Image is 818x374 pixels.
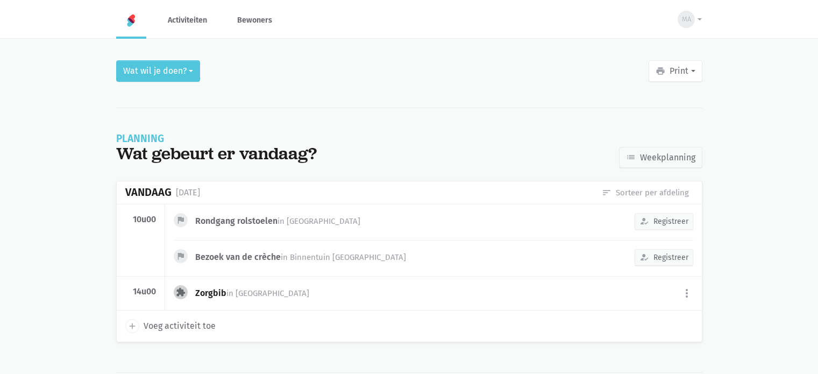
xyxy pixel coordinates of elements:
div: Zorgbib [195,287,318,299]
a: Activiteiten [159,2,216,38]
a: add Voeg activiteit toe [125,319,216,333]
i: list [626,152,636,162]
div: Bezoek van de crèche [195,251,415,263]
i: extension [176,287,186,297]
i: flag [176,215,186,225]
div: Rondgang rolstoelen [195,215,369,227]
a: Bewoners [229,2,281,38]
i: print [656,66,665,76]
span: in Binnentuin [GEOGRAPHIC_DATA] [281,252,406,262]
span: Voeg activiteit toe [144,319,216,333]
button: Registreer [635,213,693,230]
div: 10u00 [125,214,157,225]
i: how_to_reg [639,216,649,226]
div: Wat gebeurt er vandaag? [116,144,317,164]
button: Wat wil je doen? [116,60,200,82]
i: flag [176,251,186,261]
i: how_to_reg [639,252,649,262]
button: Print [649,60,702,82]
a: Weekplanning [619,147,702,168]
div: [DATE] [176,186,200,200]
button: Registreer [635,249,693,266]
div: 14u00 [125,286,157,297]
a: Sorteer per afdeling [602,187,689,199]
img: Home [125,14,138,27]
button: MA [671,7,702,32]
i: add [127,321,137,331]
span: MA [682,14,691,25]
i: sort [602,188,611,197]
span: in [GEOGRAPHIC_DATA] [226,288,309,298]
span: in [GEOGRAPHIC_DATA] [278,216,360,226]
div: Vandaag [125,186,172,199]
div: Planning [116,134,317,144]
